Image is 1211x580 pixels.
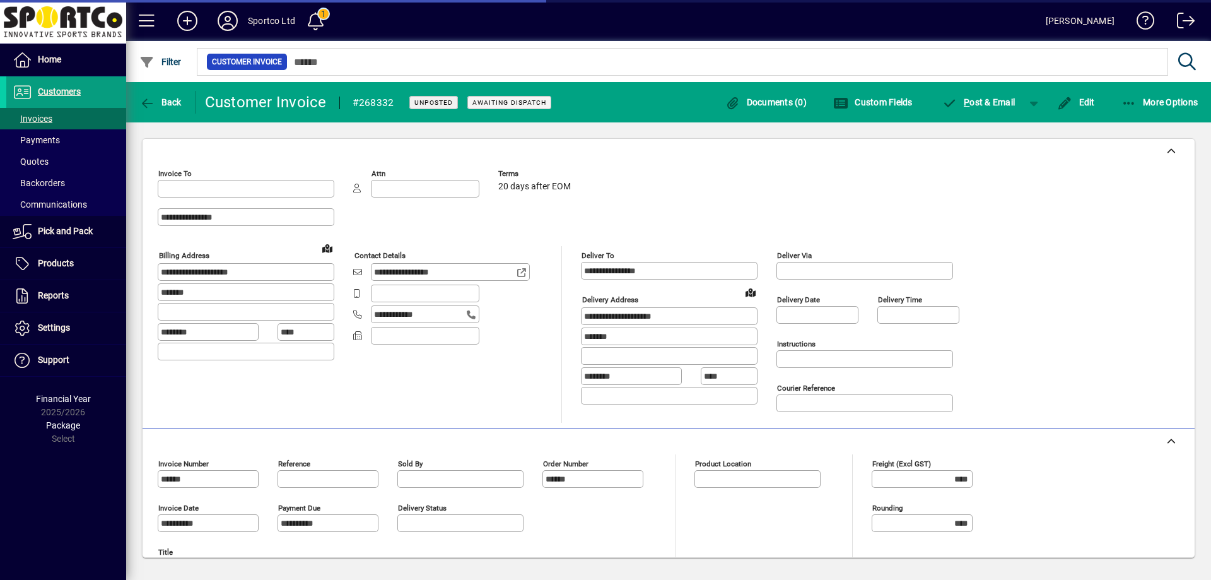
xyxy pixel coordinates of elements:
[13,157,49,167] span: Quotes
[13,199,87,210] span: Communications
[1057,97,1095,107] span: Edit
[398,504,447,512] mat-label: Delivery status
[38,323,70,333] span: Settings
[6,312,126,344] a: Settings
[777,340,816,348] mat-label: Instructions
[6,194,126,215] a: Communications
[872,504,903,512] mat-label: Rounding
[38,290,69,300] span: Reports
[38,86,81,97] span: Customers
[1167,3,1195,44] a: Logout
[13,135,60,145] span: Payments
[1054,91,1098,114] button: Edit
[414,98,453,107] span: Unposted
[158,169,192,178] mat-label: Invoice To
[398,459,423,468] mat-label: Sold by
[158,459,209,468] mat-label: Invoice number
[6,345,126,376] a: Support
[38,54,61,64] span: Home
[543,459,588,468] mat-label: Order number
[278,504,320,512] mat-label: Payment due
[872,459,931,468] mat-label: Freight (excl GST)
[13,114,52,124] span: Invoices
[139,97,182,107] span: Back
[371,169,385,178] mat-label: Attn
[36,394,91,404] span: Financial Year
[582,251,614,260] mat-label: Deliver To
[1118,91,1202,114] button: More Options
[353,93,394,113] div: #268332
[498,182,571,192] span: 20 days after EOM
[942,97,1015,107] span: ost & Email
[777,251,812,260] mat-label: Deliver via
[38,226,93,236] span: Pick and Pack
[136,91,185,114] button: Back
[936,91,1022,114] button: Post & Email
[136,50,185,73] button: Filter
[6,216,126,247] a: Pick and Pack
[317,238,337,258] a: View on map
[878,295,922,304] mat-label: Delivery time
[158,504,199,512] mat-label: Invoice date
[38,355,69,365] span: Support
[695,459,751,468] mat-label: Product location
[498,170,574,178] span: Terms
[6,280,126,312] a: Reports
[6,129,126,151] a: Payments
[740,282,761,302] a: View on map
[833,97,913,107] span: Custom Fields
[725,97,807,107] span: Documents (0)
[722,91,810,114] button: Documents (0)
[6,248,126,280] a: Products
[38,258,74,268] span: Products
[6,44,126,76] a: Home
[167,9,208,32] button: Add
[13,178,65,188] span: Backorders
[777,384,835,393] mat-label: Courier Reference
[46,420,80,430] span: Package
[6,151,126,172] a: Quotes
[1121,97,1198,107] span: More Options
[1127,3,1155,44] a: Knowledge Base
[248,11,295,31] div: Sportco Ltd
[964,97,969,107] span: P
[1046,11,1114,31] div: [PERSON_NAME]
[158,548,173,557] mat-label: Title
[830,91,916,114] button: Custom Fields
[6,172,126,194] a: Backorders
[139,57,182,67] span: Filter
[208,9,248,32] button: Profile
[278,459,310,468] mat-label: Reference
[212,56,282,68] span: Customer Invoice
[6,108,126,129] a: Invoices
[126,91,196,114] app-page-header-button: Back
[472,98,546,107] span: Awaiting Dispatch
[777,295,820,304] mat-label: Delivery date
[205,92,327,112] div: Customer Invoice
